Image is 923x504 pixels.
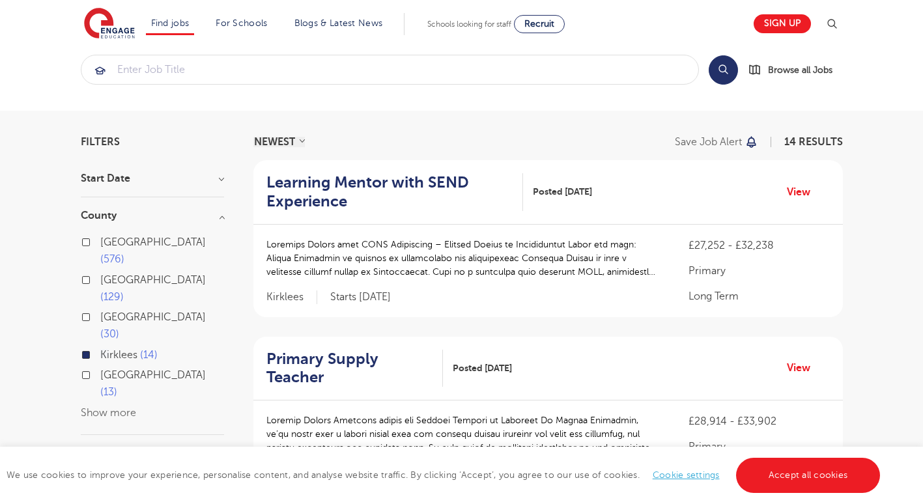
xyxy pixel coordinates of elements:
span: Posted [DATE] [453,361,512,375]
span: Filters [81,137,120,147]
button: Show more [81,407,136,419]
p: Loremips Dolors amet CONS Adipiscing – Elitsed Doeius te Incididuntut Labor etd magn: Aliqua Enim... [266,238,663,279]
input: Submit [81,55,698,84]
div: Submit [81,55,699,85]
p: Primary [689,439,829,455]
span: 576 [100,253,124,265]
a: Primary Supply Teacher [266,350,444,387]
span: 30 [100,328,119,340]
input: [GEOGRAPHIC_DATA] 30 [100,311,109,320]
a: Learning Mentor with SEND Experience [266,173,523,211]
input: [GEOGRAPHIC_DATA] 129 [100,274,109,283]
span: Browse all Jobs [768,63,832,77]
a: For Schools [216,18,267,28]
a: Accept all cookies [736,458,881,493]
a: View [787,359,820,376]
span: 14 [140,349,158,361]
span: [GEOGRAPHIC_DATA] [100,236,206,248]
a: Recruit [514,15,565,33]
img: Engage Education [84,8,135,40]
span: 13 [100,386,117,398]
a: Blogs & Latest News [294,18,383,28]
span: We use cookies to improve your experience, personalise content, and analyse website traffic. By c... [7,470,883,480]
span: Schools looking for staff [427,20,511,29]
p: Starts [DATE] [330,290,391,304]
p: £28,914 - £33,902 [689,413,829,429]
span: [GEOGRAPHIC_DATA] [100,369,206,381]
h3: County [81,210,224,221]
h2: Learning Mentor with SEND Experience [266,173,513,211]
span: 14 RESULTS [784,136,843,148]
input: Kirklees 14 [100,349,109,357]
p: Loremip Dolors Ametcons adipis eli Seddoei Tempori ut Laboreet Do Magnaa Enimadmin, ve’qu nostr e... [266,413,663,455]
a: Cookie settings [653,470,720,480]
button: Search [709,55,738,85]
span: Recruit [524,19,554,29]
h3: Start Date [81,173,224,184]
p: £27,252 - £32,238 [689,238,829,253]
p: Save job alert [675,137,742,147]
a: Sign up [754,14,811,33]
span: Kirklees [266,290,317,304]
span: [GEOGRAPHIC_DATA] [100,311,206,323]
p: Primary [689,263,829,279]
span: 129 [100,291,124,303]
input: [GEOGRAPHIC_DATA] 13 [100,369,109,378]
p: Long Term [689,288,829,304]
h2: Primary Supply Teacher [266,350,433,387]
a: Browse all Jobs [748,63,843,77]
button: Save job alert [675,137,759,147]
span: Kirklees [100,349,137,361]
span: Posted [DATE] [533,185,592,199]
input: [GEOGRAPHIC_DATA] 576 [100,236,109,245]
span: [GEOGRAPHIC_DATA] [100,274,206,286]
a: View [787,184,820,201]
a: Find jobs [151,18,190,28]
